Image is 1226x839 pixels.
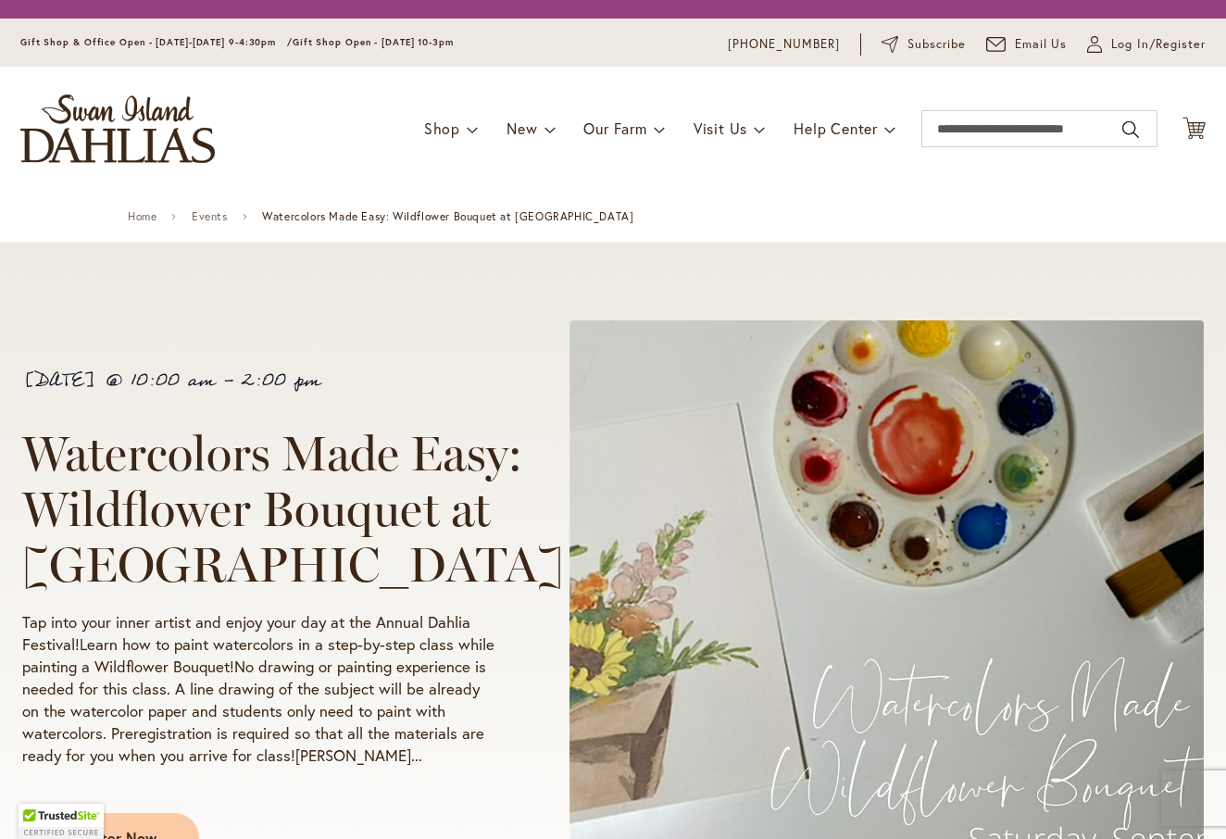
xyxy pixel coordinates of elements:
[424,119,460,138] span: Shop
[128,210,156,223] a: Home
[907,35,966,54] span: Subscribe
[22,363,96,398] span: [DATE]
[882,35,966,54] a: Subscribe
[131,363,215,398] span: 10:00 am
[1015,35,1068,54] span: Email Us
[223,363,233,398] span: -
[507,119,537,138] span: New
[1087,35,1206,54] a: Log In/Register
[242,363,320,398] span: 2:00 pm
[22,611,501,767] p: Tap into your inner artist and enjoy your day at the Annual Dahlia Festival!Learn how to paint wa...
[192,210,228,223] a: Events
[694,119,747,138] span: Visit Us
[20,36,293,48] span: Gift Shop & Office Open - [DATE]-[DATE] 9-4:30pm /
[20,94,215,163] a: store logo
[293,36,454,48] span: Gift Shop Open - [DATE] 10-3pm
[262,210,633,223] span: Watercolors Made Easy: Wildflower Bouquet at [GEOGRAPHIC_DATA]
[1122,115,1139,144] button: Search
[986,35,1068,54] a: Email Us
[14,773,66,825] iframe: Launch Accessibility Center
[1111,35,1206,54] span: Log In/Register
[728,35,840,54] a: [PHONE_NUMBER]
[105,363,122,398] span: @
[794,119,878,138] span: Help Center
[22,424,564,594] span: Watercolors Made Easy: Wildflower Bouquet at [GEOGRAPHIC_DATA]
[583,119,646,138] span: Our Farm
